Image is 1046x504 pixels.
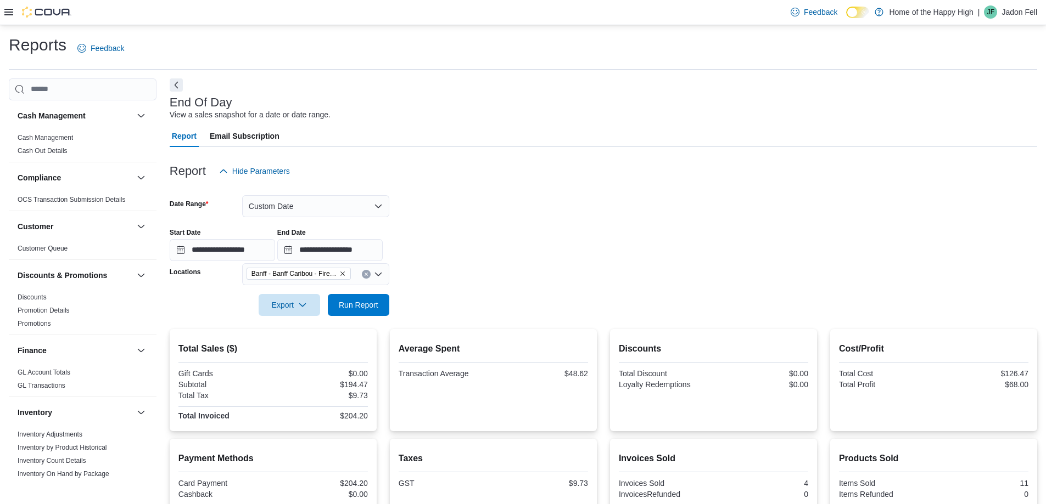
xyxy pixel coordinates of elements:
[18,244,68,253] span: Customer Queue
[135,344,148,357] button: Finance
[135,171,148,184] button: Compliance
[18,293,47,301] a: Discounts
[495,479,588,488] div: $9.73
[178,490,271,499] div: Cashback
[9,193,156,211] div: Compliance
[18,110,86,121] h3: Cash Management
[178,391,271,400] div: Total Tax
[846,7,869,18] input: Dark Mode
[18,196,126,203] a: OCS Transaction Submission Details
[172,125,197,147] span: Report
[275,490,368,499] div: $0.00
[178,369,271,378] div: Gift Cards
[251,268,337,279] span: Banff - Banff Caribou - Fire & Flower
[275,479,368,488] div: $204.20
[9,34,66,56] h1: Reports
[242,195,389,217] button: Custom Date
[619,380,712,389] div: Loyalty Redemptions
[399,479,491,488] div: GST
[170,165,206,178] h3: Report
[18,110,132,121] button: Cash Management
[73,37,128,59] a: Feedback
[839,380,932,389] div: Total Profit
[18,470,109,478] a: Inventory On Hand by Package
[936,369,1028,378] div: $126.47
[275,411,368,420] div: $204.20
[936,490,1028,499] div: 0
[170,239,275,261] input: Press the down key to open a popover containing a calendar.
[18,306,70,315] span: Promotion Details
[247,268,351,280] span: Banff - Banff Caribou - Fire & Flower
[135,269,148,282] button: Discounts & Promotions
[328,294,389,316] button: Run Report
[715,369,808,378] div: $0.00
[715,479,808,488] div: 4
[178,411,230,420] strong: Total Invoiced
[619,490,712,499] div: InvoicesRefunded
[9,131,156,162] div: Cash Management
[619,479,712,488] div: Invoices Sold
[839,490,932,499] div: Items Refunded
[18,172,61,183] h3: Compliance
[135,406,148,419] button: Inventory
[339,299,378,310] span: Run Report
[715,490,808,499] div: 0
[135,220,148,233] button: Customer
[9,366,156,397] div: Finance
[18,147,68,155] a: Cash Out Details
[18,270,107,281] h3: Discounts & Promotions
[178,452,368,465] h2: Payment Methods
[18,444,107,451] a: Inventory by Product Historical
[18,134,73,141] a: Cash Management
[22,7,71,18] img: Cova
[170,268,201,276] label: Locations
[18,345,132,356] button: Finance
[889,5,973,19] p: Home of the Happy High
[984,5,997,19] div: Jadon Fell
[18,382,65,389] a: GL Transactions
[18,293,47,302] span: Discounts
[18,245,68,252] a: Customer Queue
[715,380,808,389] div: $0.00
[18,319,51,328] span: Promotions
[178,380,271,389] div: Subtotal
[374,270,383,279] button: Open list of options
[232,166,290,177] span: Hide Parameters
[18,456,86,465] span: Inventory Count Details
[619,452,808,465] h2: Invoices Sold
[18,133,73,142] span: Cash Management
[1002,5,1037,19] p: Jadon Fell
[9,242,156,259] div: Customer
[170,109,331,121] div: View a sales snapshot for a date or date range.
[839,479,932,488] div: Items Sold
[170,228,201,237] label: Start Date
[277,239,383,261] input: Press the down key to open a popover containing a calendar.
[259,294,320,316] button: Export
[18,221,53,232] h3: Customer
[265,294,314,316] span: Export
[91,43,124,54] span: Feedback
[170,96,232,109] h3: End Of Day
[170,200,209,208] label: Date Range
[839,452,1028,465] h2: Products Sold
[936,380,1028,389] div: $68.00
[978,5,980,19] p: |
[9,291,156,335] div: Discounts & Promotions
[275,369,368,378] div: $0.00
[170,78,183,92] button: Next
[215,160,294,182] button: Hide Parameters
[495,369,588,378] div: $48.62
[399,342,588,355] h2: Average Spent
[18,369,70,376] a: GL Account Totals
[275,391,368,400] div: $9.73
[804,7,837,18] span: Feedback
[135,109,148,122] button: Cash Management
[18,307,70,314] a: Promotion Details
[839,369,932,378] div: Total Cost
[18,368,70,377] span: GL Account Totals
[210,125,279,147] span: Email Subscription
